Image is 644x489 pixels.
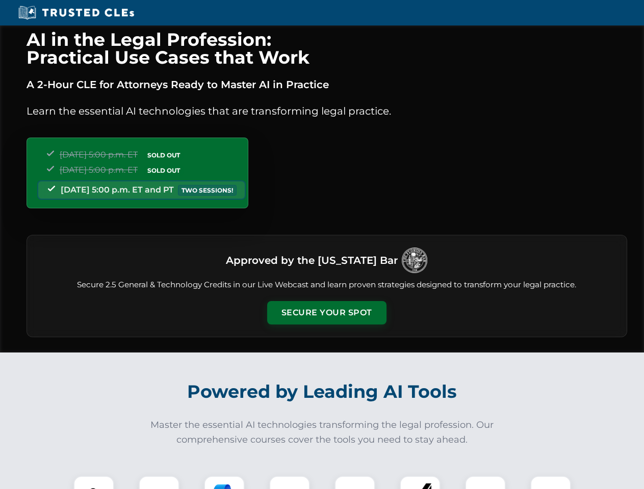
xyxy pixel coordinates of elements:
p: Master the essential AI technologies transforming the legal profession. Our comprehensive courses... [144,418,501,447]
p: A 2-Hour CLE for Attorneys Ready to Master AI in Practice [27,76,627,93]
h3: Approved by the [US_STATE] Bar [226,251,398,269]
img: Logo [402,248,427,273]
h2: Powered by Leading AI Tools [40,374,605,410]
span: [DATE] 5:00 p.m. ET [60,165,138,175]
p: Learn the essential AI technologies that are transforming legal practice. [27,103,627,119]
span: SOLD OUT [144,150,184,160]
span: [DATE] 5:00 p.m. ET [60,150,138,159]
p: Secure 2.5 General & Technology Credits in our Live Webcast and learn proven strategies designed ... [39,279,614,291]
span: SOLD OUT [144,165,184,176]
button: Secure Your Spot [267,301,387,324]
h1: AI in the Legal Profession: Practical Use Cases that Work [27,31,627,66]
img: Trusted CLEs [15,5,137,20]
